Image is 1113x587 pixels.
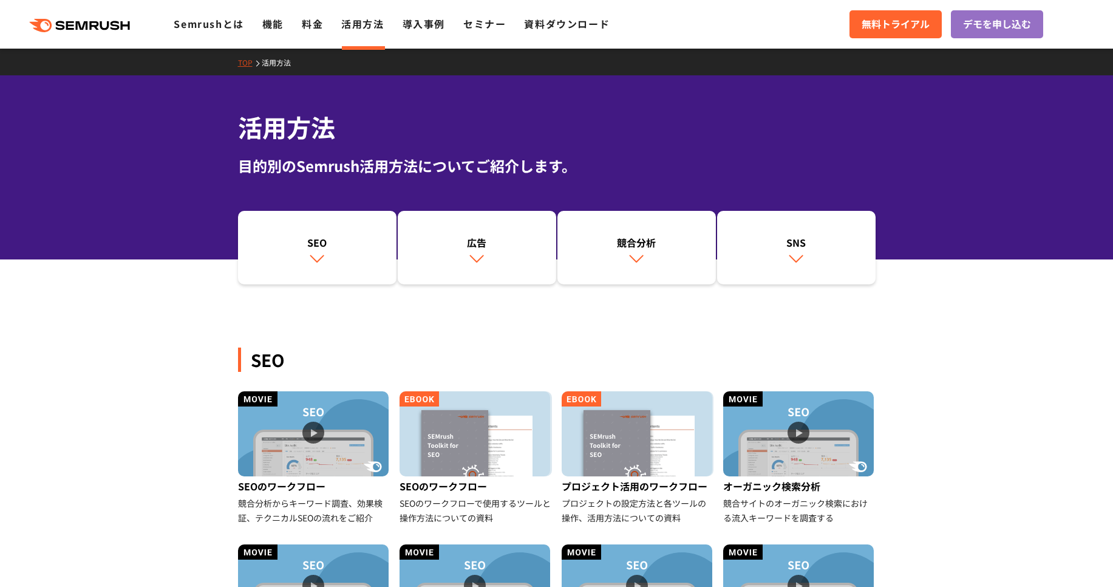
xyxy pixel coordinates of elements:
div: SEOのワークフロー [400,476,552,496]
a: 導入事例 [403,16,445,31]
h1: 活用方法 [238,109,876,145]
div: SNS [723,235,870,250]
a: プロジェクト活用のワークフロー プロジェクトの設定方法と各ツールの操作、活用方法についての資料 [562,391,714,525]
a: 資料ダウンロード [524,16,610,31]
a: デモを申し込む [951,10,1043,38]
div: プロジェクトの設定方法と各ツールの操作、活用方法についての資料 [562,496,714,525]
div: SEOのワークフローで使用するツールと操作方法についての資料 [400,496,552,525]
a: SEOのワークフロー SEOのワークフローで使用するツールと操作方法についての資料 [400,391,552,525]
span: デモを申し込む [963,16,1031,32]
div: SEO [238,348,876,372]
div: SEO [244,235,390,250]
div: プロジェクト活用のワークフロー [562,476,714,496]
span: 無料トライアル [862,16,930,32]
div: 競合分析 [563,235,710,250]
div: 目的別のSemrush活用方法についてご紹介します。 [238,155,876,177]
div: 競合分析からキーワード調査、効果検証、テクニカルSEOの流れをご紹介 [238,496,390,525]
a: 機能 [262,16,284,31]
a: 広告 [398,211,556,285]
div: 競合サイトのオーガニック検索における流入キーワードを調査する [723,496,876,525]
a: SNS [717,211,876,285]
div: SEOのワークフロー [238,476,390,496]
a: セミナー [463,16,506,31]
a: Semrushとは [174,16,243,31]
a: 活用方法 [341,16,384,31]
a: SEOのワークフロー 競合分析からキーワード調査、効果検証、テクニカルSEOの流れをご紹介 [238,391,390,525]
a: 無料トライアル [849,10,942,38]
div: 広告 [404,235,550,250]
div: オーガニック検索分析 [723,476,876,496]
a: 競合分析 [557,211,716,285]
a: 活用方法 [262,57,300,67]
a: TOP [238,57,262,67]
a: オーガニック検索分析 競合サイトのオーガニック検索における流入キーワードを調査する [723,391,876,525]
a: SEO [238,211,397,285]
a: 料金 [302,16,323,31]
